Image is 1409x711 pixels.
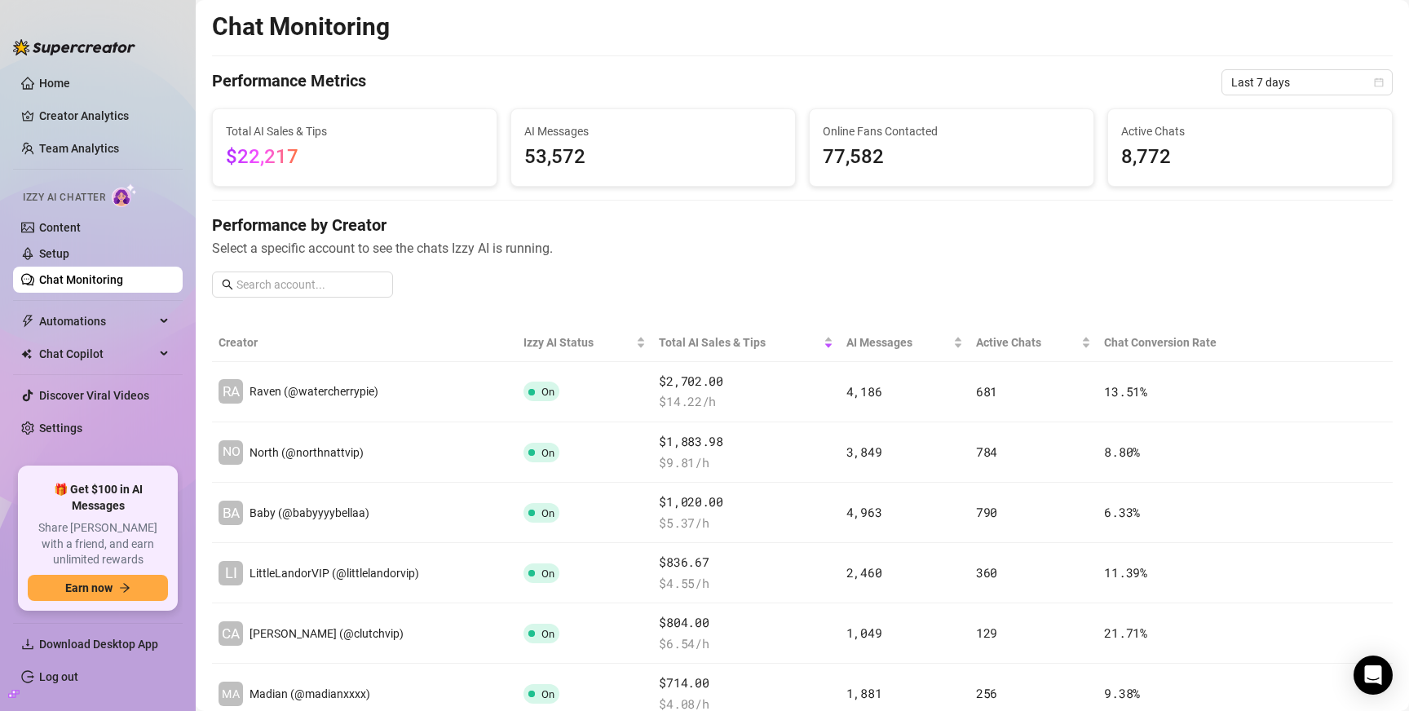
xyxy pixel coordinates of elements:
span: 4,186 [846,383,882,400]
span: calendar [1374,77,1384,87]
span: search [222,279,233,290]
span: 53,572 [524,142,782,173]
span: 256 [976,685,997,701]
span: CA [222,622,241,644]
span: Madian (@madianxxxx) [250,687,370,700]
span: Select a specific account to see the chats Izzy AI is running. [212,238,1393,258]
a: Settings [39,422,82,435]
span: RA [222,381,240,403]
span: build [8,688,20,700]
span: Active Chats [1121,122,1379,140]
span: $804.00 [659,613,833,633]
span: $ 14.22 /h [659,392,833,412]
img: Chat Copilot [21,348,32,360]
img: AI Chatter [112,183,137,207]
span: download [21,638,34,651]
span: 8.80 % [1104,444,1140,460]
span: 681 [976,383,997,400]
a: Content [39,221,81,234]
a: Creator Analytics [39,103,170,129]
th: Active Chats [970,324,1098,362]
span: $1,020.00 [659,492,833,512]
span: 11.39 % [1104,564,1146,581]
button: Earn nowarrow-right [28,575,168,601]
span: $ 4.55 /h [659,574,833,594]
span: Baby (@babyyyybellaa) [250,506,369,519]
span: Download Desktop App [39,638,158,651]
span: 1,881 [846,685,882,701]
span: Online Fans Contacted [823,122,1080,140]
span: 4,963 [846,504,882,520]
span: Last 7 days [1231,70,1383,95]
span: 13.51 % [1104,383,1146,400]
span: 129 [976,625,997,641]
span: Izzy AI Chatter [23,190,105,205]
a: Setup [39,247,69,260]
a: Home [39,77,70,90]
span: $1,883.98 [659,432,833,452]
span: 784 [976,444,997,460]
span: On [541,628,554,640]
h4: Performance by Creator [212,214,1393,236]
span: Total AI Sales & Tips [659,333,819,351]
span: Raven (@watercherrypie) [250,385,378,398]
span: thunderbolt [21,315,34,328]
span: AI Messages [846,333,950,351]
th: Total AI Sales & Tips [652,324,839,362]
h2: Chat Monitoring [212,11,390,42]
span: 3,849 [846,444,882,460]
span: On [541,386,554,398]
span: 🎁 Get $100 in AI Messages [28,482,168,514]
span: 8,772 [1121,142,1379,173]
span: LittleLandorVIP (@littlelandorvip) [250,567,419,580]
a: Team Analytics [39,142,119,155]
span: $836.67 [659,553,833,572]
span: $ 5.37 /h [659,514,833,533]
span: 6.33 % [1104,504,1140,520]
span: North (@northnattvip) [250,446,364,459]
span: Active Chats [976,333,1079,351]
h4: Performance Metrics [212,69,366,95]
span: $714.00 [659,673,833,693]
span: 21.71 % [1104,625,1146,641]
span: 2,460 [846,564,882,581]
span: 790 [976,504,997,520]
span: 360 [976,564,997,581]
span: $ 9.81 /h [659,453,833,473]
img: logo-BBDzfeDw.svg [13,39,135,55]
span: $22,217 [226,145,298,168]
span: 77,582 [823,142,1080,173]
span: On [541,688,554,700]
span: 9.38 % [1104,685,1140,701]
th: Creator [212,324,517,362]
span: AI Messages [524,122,782,140]
th: Chat Conversion Rate [1098,324,1274,362]
th: AI Messages [840,324,970,362]
span: $2,702.00 [659,372,833,391]
span: On [541,507,554,519]
span: 1,049 [846,625,882,641]
span: Share [PERSON_NAME] with a friend, and earn unlimited rewards [28,520,168,568]
div: Open Intercom Messenger [1354,656,1393,695]
span: On [541,447,554,459]
th: Izzy AI Status [517,324,652,362]
span: LI [225,562,237,585]
span: On [541,567,554,580]
span: Total AI Sales & Tips [226,122,484,140]
span: Earn now [65,581,113,594]
span: Chat Copilot [39,341,155,367]
span: BA [222,501,240,523]
span: [PERSON_NAME] (@clutchvip) [250,627,404,640]
span: Izzy AI Status [523,333,633,351]
a: Chat Monitoring [39,273,123,286]
a: Log out [39,670,78,683]
span: MA [222,685,240,703]
span: arrow-right [119,582,130,594]
span: NO [222,442,240,462]
a: Discover Viral Videos [39,389,149,402]
input: Search account... [236,276,383,294]
span: Automations [39,308,155,334]
span: $ 6.54 /h [659,634,833,654]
